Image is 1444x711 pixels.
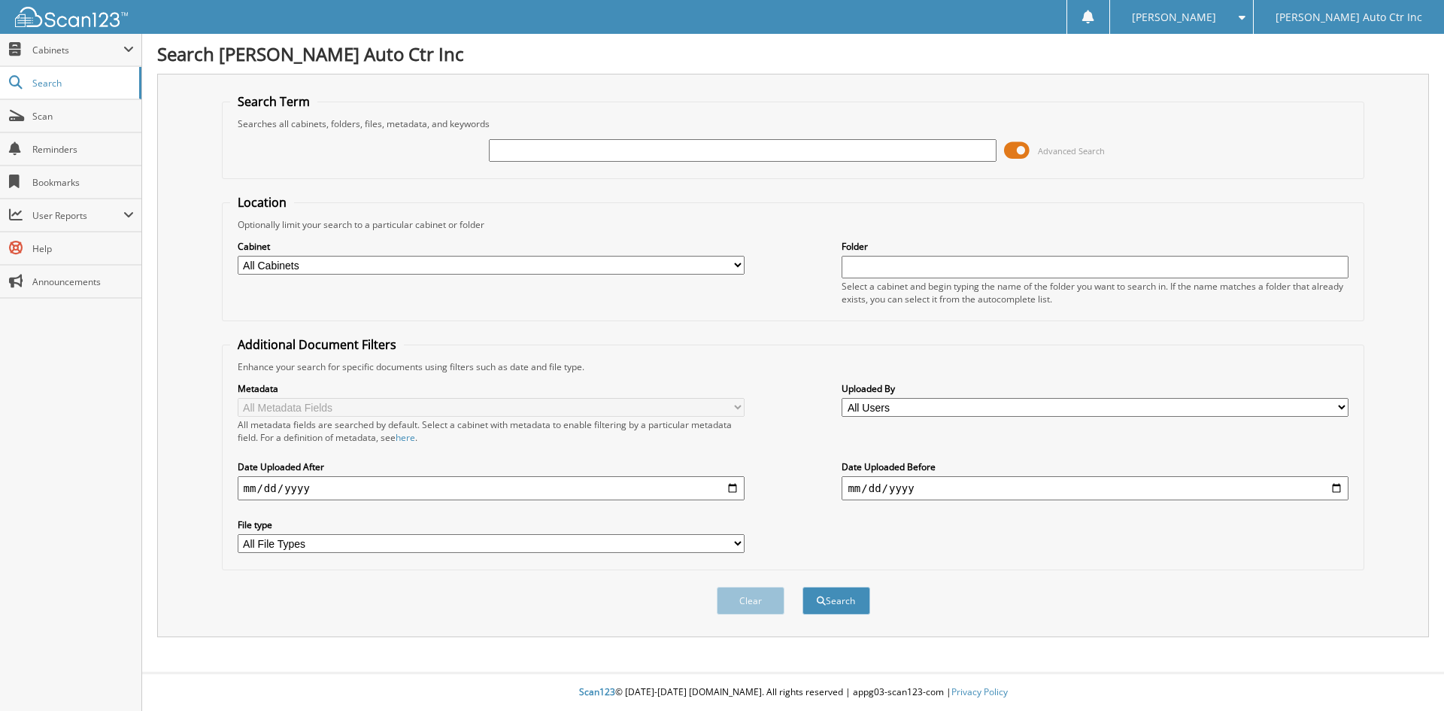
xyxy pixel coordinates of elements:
[230,336,404,353] legend: Additional Document Filters
[842,460,1348,473] label: Date Uploaded Before
[230,218,1357,231] div: Optionally limit your search to a particular cabinet or folder
[396,431,415,444] a: here
[32,242,134,255] span: Help
[32,110,134,123] span: Scan
[951,685,1008,698] a: Privacy Policy
[157,41,1429,66] h1: Search [PERSON_NAME] Auto Ctr Inc
[230,117,1357,130] div: Searches all cabinets, folders, files, metadata, and keywords
[579,685,615,698] span: Scan123
[32,275,134,288] span: Announcements
[230,360,1357,373] div: Enhance your search for specific documents using filters such as date and file type.
[238,460,745,473] label: Date Uploaded After
[842,476,1348,500] input: end
[238,240,745,253] label: Cabinet
[32,77,132,90] span: Search
[842,382,1348,395] label: Uploaded By
[238,418,745,444] div: All metadata fields are searched by default. Select a cabinet with metadata to enable filtering b...
[842,280,1348,305] div: Select a cabinet and begin typing the name of the folder you want to search in. If the name match...
[802,587,870,615] button: Search
[1132,13,1216,22] span: [PERSON_NAME]
[32,44,123,56] span: Cabinets
[32,143,134,156] span: Reminders
[1038,145,1105,156] span: Advanced Search
[230,194,294,211] legend: Location
[230,93,317,110] legend: Search Term
[32,176,134,189] span: Bookmarks
[238,476,745,500] input: start
[717,587,784,615] button: Clear
[238,382,745,395] label: Metadata
[142,674,1444,711] div: © [DATE]-[DATE] [DOMAIN_NAME]. All rights reserved | appg03-scan123-com |
[32,209,123,222] span: User Reports
[1276,13,1422,22] span: [PERSON_NAME] Auto Ctr Inc
[238,518,745,531] label: File type
[842,240,1348,253] label: Folder
[15,7,128,27] img: scan123-logo-white.svg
